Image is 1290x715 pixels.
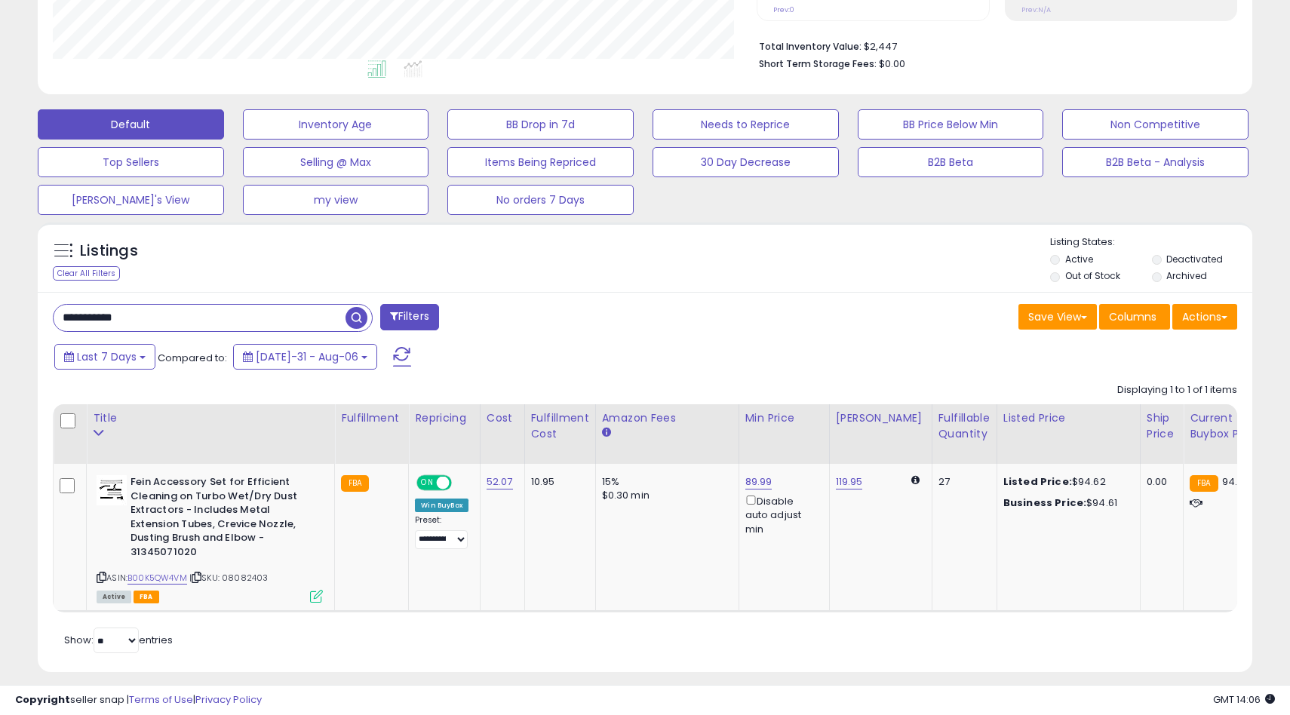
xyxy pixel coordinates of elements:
[415,499,468,512] div: Win BuyBox
[653,109,839,140] button: Needs to Reprice
[189,572,269,584] span: | SKU: 08082403
[158,351,227,365] span: Compared to:
[450,477,474,489] span: OFF
[341,475,369,492] small: FBA
[341,410,402,426] div: Fulfillment
[1065,253,1093,265] label: Active
[938,475,985,489] div: 27
[836,410,926,426] div: [PERSON_NAME]
[15,692,70,707] strong: Copyright
[1003,496,1086,510] b: Business Price:
[415,410,474,426] div: Repricing
[858,109,1044,140] button: BB Price Below Min
[1062,147,1249,177] button: B2B Beta - Analysis
[15,693,262,707] div: seller snap | |
[447,109,634,140] button: BB Drop in 7d
[1003,410,1134,426] div: Listed Price
[97,475,323,601] div: ASIN:
[233,344,377,370] button: [DATE]-31 - Aug-06
[858,147,1044,177] button: B2B Beta
[602,426,611,440] small: Amazon Fees.
[745,474,772,489] a: 89.99
[745,410,823,426] div: Min Price
[879,57,905,71] span: $0.00
[759,57,877,70] b: Short Term Storage Fees:
[131,475,314,563] b: Fein Accessory Set for Efficient Cleaning on Turbo Wet/Dry Dust Extractors - Includes Metal Exten...
[938,410,991,442] div: Fulfillable Quantity
[38,109,224,140] button: Default
[256,349,358,364] span: [DATE]-31 - Aug-06
[1109,309,1156,324] span: Columns
[97,591,131,603] span: All listings currently available for purchase on Amazon
[77,349,137,364] span: Last 7 Days
[836,474,863,489] a: 119.95
[1172,304,1237,330] button: Actions
[380,304,439,330] button: Filters
[1003,475,1129,489] div: $94.62
[1003,474,1072,489] b: Listed Price:
[1166,253,1223,265] label: Deactivated
[1190,475,1218,492] small: FBA
[195,692,262,707] a: Privacy Policy
[1190,410,1267,442] div: Current Buybox Price
[487,474,513,489] a: 52.07
[773,5,794,14] small: Prev: 0
[243,147,429,177] button: Selling @ Max
[243,109,429,140] button: Inventory Age
[415,515,468,549] div: Preset:
[97,475,127,505] img: 31WwAhVoDZL._SL40_.jpg
[54,344,155,370] button: Last 7 Days
[759,40,862,53] b: Total Inventory Value:
[129,692,193,707] a: Terms of Use
[1147,475,1172,489] div: 0.00
[64,633,173,647] span: Show: entries
[487,410,518,426] div: Cost
[38,147,224,177] button: Top Sellers
[447,147,634,177] button: Items Being Repriced
[602,475,727,489] div: 15%
[134,591,159,603] span: FBA
[1117,383,1237,397] div: Displaying 1 to 1 of 1 items
[1213,692,1275,707] span: 2025-08-16 14:06 GMT
[602,410,733,426] div: Amazon Fees
[80,241,138,262] h5: Listings
[602,489,727,502] div: $0.30 min
[1147,410,1177,442] div: Ship Price
[127,572,187,585] a: B00K5QW4VM
[418,477,437,489] span: ON
[93,410,328,426] div: Title
[1018,304,1097,330] button: Save View
[447,185,634,215] button: No orders 7 Days
[1003,496,1129,510] div: $94.61
[531,475,584,489] div: 10.95
[1062,109,1249,140] button: Non Competitive
[53,266,120,281] div: Clear All Filters
[1099,304,1170,330] button: Columns
[745,493,818,536] div: Disable auto adjust min
[1166,269,1207,282] label: Archived
[38,185,224,215] button: [PERSON_NAME]'s View
[1065,269,1120,282] label: Out of Stock
[531,410,589,442] div: Fulfillment Cost
[243,185,429,215] button: my view
[759,36,1226,54] li: $2,447
[1050,235,1252,250] p: Listing States:
[653,147,839,177] button: 30 Day Decrease
[1021,5,1051,14] small: Prev: N/A
[1222,474,1250,489] span: 94.62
